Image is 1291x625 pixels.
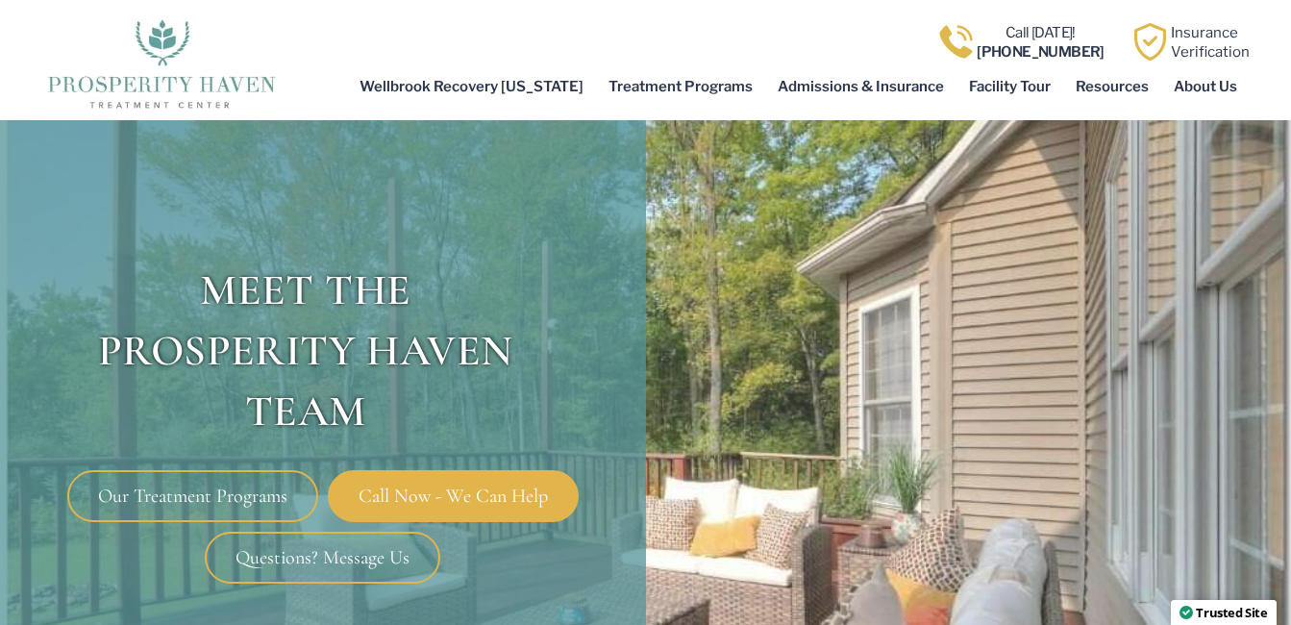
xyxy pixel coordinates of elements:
[956,64,1063,109] a: Facility Tour
[328,470,579,522] a: Call Now - We Can Help
[359,487,548,506] span: Call Now - We Can Help
[937,23,975,61] img: Call one of Prosperity Haven's dedicated counselors today so we can help you overcome addiction
[765,64,956,109] a: Admissions & Insurance
[977,43,1105,61] b: [PHONE_NUMBER]
[98,487,287,506] span: Our Treatment Programs
[41,14,281,111] img: The logo for Prosperity Haven Addiction Recovery Center.
[977,24,1105,61] a: Call [DATE]![PHONE_NUMBER]
[205,532,440,584] a: Questions? Message Us
[236,548,410,567] span: Questions? Message Us
[1171,24,1250,61] a: InsuranceVerification
[67,470,318,522] a: Our Treatment Programs
[1131,23,1169,61] img: Learn how Prosperity Haven, a verified substance abuse center can help you overcome your addiction
[1063,64,1161,109] a: Resources
[596,64,765,109] a: Treatment Programs
[347,64,596,109] a: Wellbrook Recovery [US_STATE]
[1161,64,1250,109] a: About Us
